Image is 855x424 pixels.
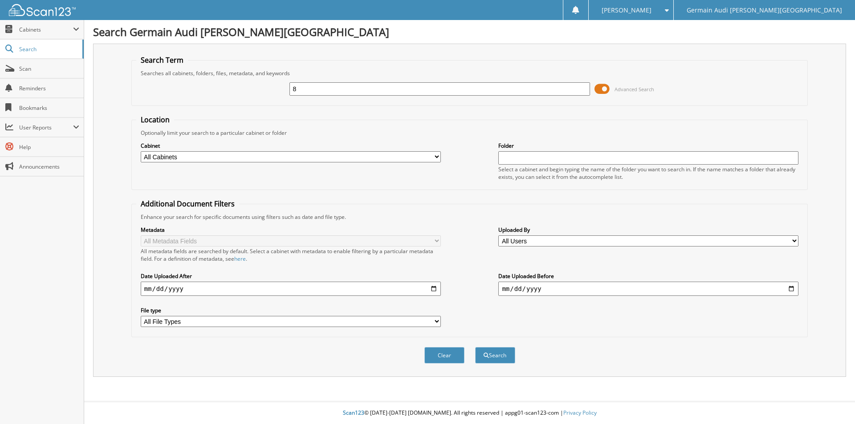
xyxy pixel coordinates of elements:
[563,409,597,416] a: Privacy Policy
[141,272,441,280] label: Date Uploaded After
[498,166,798,181] div: Select a cabinet and begin typing the name of the folder you want to search in. If the name match...
[498,272,798,280] label: Date Uploaded Before
[615,86,654,93] span: Advanced Search
[19,163,79,170] span: Announcements
[136,199,239,209] legend: Additional Document Filters
[141,142,441,149] label: Cabinet
[343,409,364,416] span: Scan123
[602,8,651,13] span: [PERSON_NAME]
[19,104,79,112] span: Bookmarks
[136,115,174,125] legend: Location
[498,142,798,149] label: Folder
[136,69,803,77] div: Searches all cabinets, folders, files, metadata, and keywords
[687,8,842,13] span: Germain Audi [PERSON_NAME][GEOGRAPHIC_DATA]
[475,347,515,363] button: Search
[498,226,798,234] label: Uploaded By
[141,226,441,234] label: Metadata
[141,307,441,314] label: File type
[234,255,246,262] a: here
[141,247,441,262] div: All metadata fields are searched by default. Select a cabinet with metadata to enable filtering b...
[19,65,79,73] span: Scan
[19,26,73,33] span: Cabinets
[136,129,803,137] div: Optionally limit your search to a particular cabinet or folder
[84,402,855,424] div: © [DATE]-[DATE] [DOMAIN_NAME]. All rights reserved | appg01-scan123-com |
[19,45,78,53] span: Search
[19,143,79,151] span: Help
[136,213,803,221] div: Enhance your search for specific documents using filters such as date and file type.
[424,347,464,363] button: Clear
[141,282,441,296] input: start
[19,124,73,131] span: User Reports
[19,85,79,92] span: Reminders
[136,55,188,65] legend: Search Term
[93,24,846,39] h1: Search Germain Audi [PERSON_NAME][GEOGRAPHIC_DATA]
[9,4,76,16] img: scan123-logo-white.svg
[498,282,798,296] input: end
